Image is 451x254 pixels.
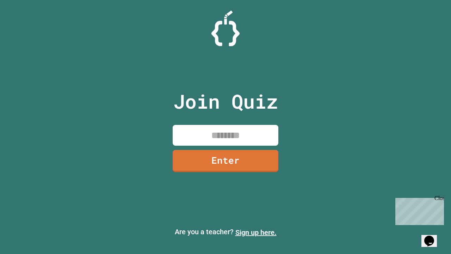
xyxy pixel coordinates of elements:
div: Chat with us now!Close [3,3,49,45]
iframe: chat widget [393,195,444,225]
a: Enter [173,150,278,172]
iframe: chat widget [421,226,444,247]
img: Logo.svg [211,11,240,46]
a: Sign up here. [235,228,277,237]
p: Are you a teacher? [6,226,445,238]
p: Join Quiz [173,87,278,116]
